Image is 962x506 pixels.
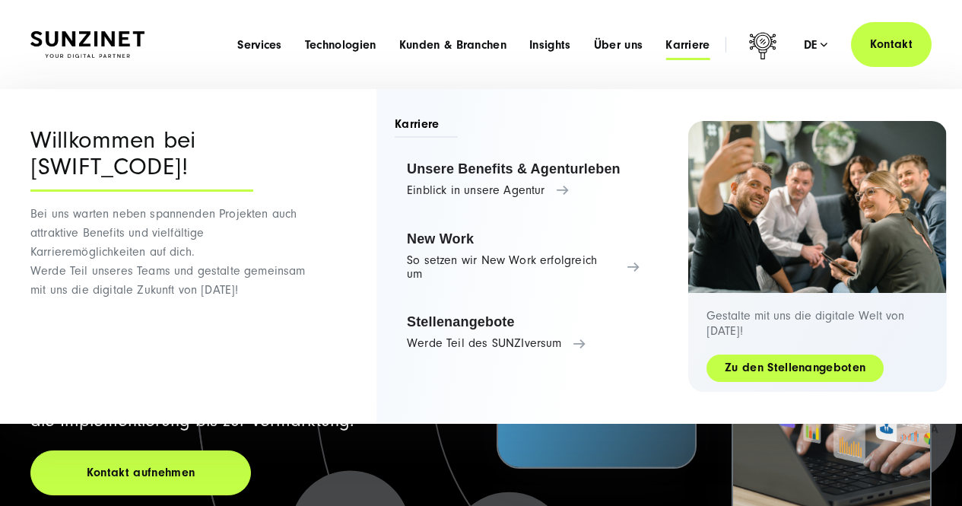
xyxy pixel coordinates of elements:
[395,221,652,292] a: New Work So setzen wir New Work erfolgreich um
[395,151,652,208] a: Unsere Benefits & Agenturleben Einblick in unsere Agentur
[30,450,251,495] a: Kontakt aufnehmen
[30,31,144,58] img: SUNZINET Full Service Digital Agentur
[706,308,929,339] p: Gestalte mit uns die digitale Welt von [DATE]!
[688,121,947,293] img: Digitalagentur und Internetagentur SUNZINET: 2 Frauen 3 Männer, die ein Selfie machen bei
[395,116,458,138] span: Karriere
[665,37,710,53] a: Karriere
[395,304,652,361] a: Stellenangebote Werde Teil des SUNZIversum
[804,37,828,53] div: de
[30,205,316,300] p: Bei uns warten neben spannenden Projekten auch attraktive Benefits und vielfältige Karrieremöglic...
[594,37,643,53] a: Über uns
[237,37,282,53] a: Services
[305,37,376,53] a: Technologien
[529,37,571,53] a: Insights
[851,22,932,67] a: Kontakt
[706,359,884,377] a: Zu den Stellenangeboten
[399,37,506,53] a: Kunden & Branchen
[30,127,253,192] div: Willkommen bei [SWIFT_CODE]!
